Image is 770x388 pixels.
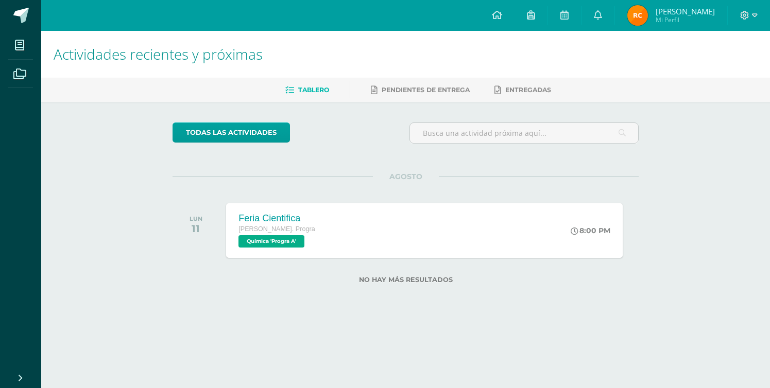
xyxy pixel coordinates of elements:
span: Mi Perfil [656,15,715,24]
span: [PERSON_NAME]. Progra [238,225,315,233]
span: Tablero [298,86,329,94]
a: todas las Actividades [173,122,290,143]
span: Entregadas [505,86,551,94]
div: Feria Cientifica [238,213,315,224]
div: 11 [190,222,202,235]
span: Química 'Progra A' [238,235,304,248]
div: 8:00 PM [571,226,610,235]
label: No hay más resultados [173,276,639,284]
span: Pendientes de entrega [382,86,470,94]
span: [PERSON_NAME] [656,6,715,16]
a: Entregadas [494,82,551,98]
img: 55195ca70ba9e5f0b60e465901e46512.png [627,5,648,26]
div: LUN [190,215,202,222]
a: Tablero [285,82,329,98]
span: Actividades recientes y próximas [54,44,263,64]
a: Pendientes de entrega [371,82,470,98]
span: AGOSTO [373,172,439,181]
input: Busca una actividad próxima aquí... [410,123,638,143]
